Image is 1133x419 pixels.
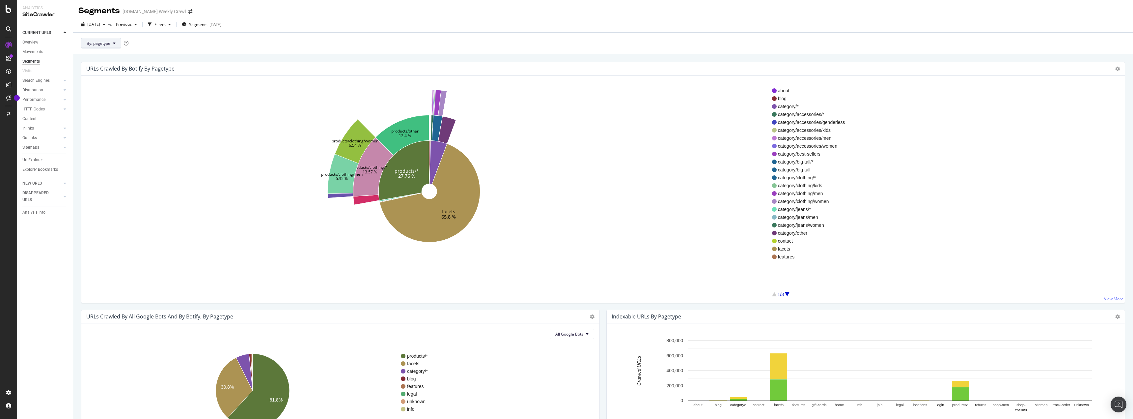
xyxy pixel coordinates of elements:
text: facets [442,208,455,215]
text: 30.8% [221,385,234,390]
a: Analysis Info [22,209,68,216]
text: 600,000 [666,353,683,358]
h4: URLs Crawled By Botify By pagetype [86,64,175,73]
a: HTTP Codes [22,106,62,113]
text: info [857,403,863,407]
a: Distribution [22,87,62,94]
text: about [693,403,703,407]
a: Segments [22,58,68,65]
button: [DATE] [78,19,108,30]
text: products/* [407,353,428,359]
span: category/big-tall [778,166,845,173]
text: unknown [1074,403,1089,407]
text: 12.4 % [399,133,411,138]
text: returns [975,403,986,407]
div: Visits [22,68,32,75]
text: women [1015,408,1027,412]
span: facets [778,246,845,252]
i: Options [1115,314,1120,319]
div: arrow-right-arrow-left [188,9,192,14]
span: All Google Bots [555,331,583,337]
a: Search Engines [22,77,62,84]
span: category/accessories/women [778,143,845,149]
text: sitemap [1035,403,1048,407]
text: shop- [1016,403,1026,407]
div: [DOMAIN_NAME] Weekly Crawl [123,8,186,15]
div: DISAPPEARED URLS [22,190,56,203]
text: shop-men [993,403,1009,407]
button: Filters [145,19,174,30]
a: View More [1104,296,1123,302]
text: 13.57 % [363,169,377,174]
span: Previous [113,21,132,27]
span: contact [778,238,845,244]
text: category/* [407,369,428,374]
button: By: pagetype [81,38,121,48]
text: 65.8 % [441,214,456,220]
div: Filters [154,22,166,27]
h4: URLs Crawled by All Google Bots and by Botify, by pagetype [86,312,233,321]
text: 0 [680,398,683,404]
span: category/big-tall/* [778,159,845,165]
text: products/clothing/* [352,165,388,170]
div: Performance [22,96,45,103]
text: products/clothing/men [321,171,363,177]
div: SiteCrawler [22,11,68,18]
span: category/clothing/women [778,198,845,205]
span: features [778,254,845,260]
span: category/best-sellers [778,151,845,157]
span: category/accessories/* [778,111,845,118]
button: Previous [113,19,140,30]
span: category/clothing/kids [778,182,845,189]
span: category/accessories/men [778,135,845,141]
span: vs [108,21,113,27]
span: By: pagetype [87,41,110,46]
text: 6.54 % [349,142,361,148]
text: 61.8% [270,397,283,403]
a: NEW URLS [22,180,62,187]
div: Open Intercom Messenger [1111,397,1126,412]
span: category/accessories/genderless [778,119,845,126]
text: products/* [395,167,419,174]
a: Content [22,115,68,122]
div: HTTP Codes [22,106,45,113]
text: products/other [391,128,419,134]
span: category/jeans/* [778,206,845,213]
div: Overview [22,39,38,46]
span: Segments [189,22,207,27]
a: Performance [22,96,62,103]
a: Inlinks [22,125,62,132]
text: products/clothing/women [332,138,378,144]
a: Visits [22,68,39,75]
a: CURRENT URLS [22,29,62,36]
a: Url Explorer [22,157,68,164]
button: All Google Bots [550,329,594,339]
text: features [407,384,424,389]
text: legal [896,403,904,407]
span: category/* [778,103,845,110]
span: category/clothing/* [778,174,845,181]
span: category/jeans/women [778,222,845,228]
text: info [407,406,415,412]
a: DISAPPEARED URLS [22,190,62,203]
span: category/other [778,230,845,236]
text: 200,000 [666,383,683,388]
text: 800,000 [666,338,683,344]
a: Overview [22,39,68,46]
span: category/accessories/kids [778,127,845,134]
text: home [835,403,844,407]
text: unknown [407,399,426,404]
text: Crawled URLs [636,356,642,386]
div: Sitemaps [22,144,39,151]
div: Explorer Bookmarks [22,166,58,173]
text: category/* [730,403,747,407]
a: Sitemaps [22,144,62,151]
text: join [876,403,882,407]
div: Url Explorer [22,157,43,164]
div: Tooltip anchor [14,95,20,101]
text: gift-cards [812,403,827,407]
div: Movements [22,48,43,55]
span: blog [778,95,845,102]
text: features [792,403,806,407]
div: Outlinks [22,135,37,141]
